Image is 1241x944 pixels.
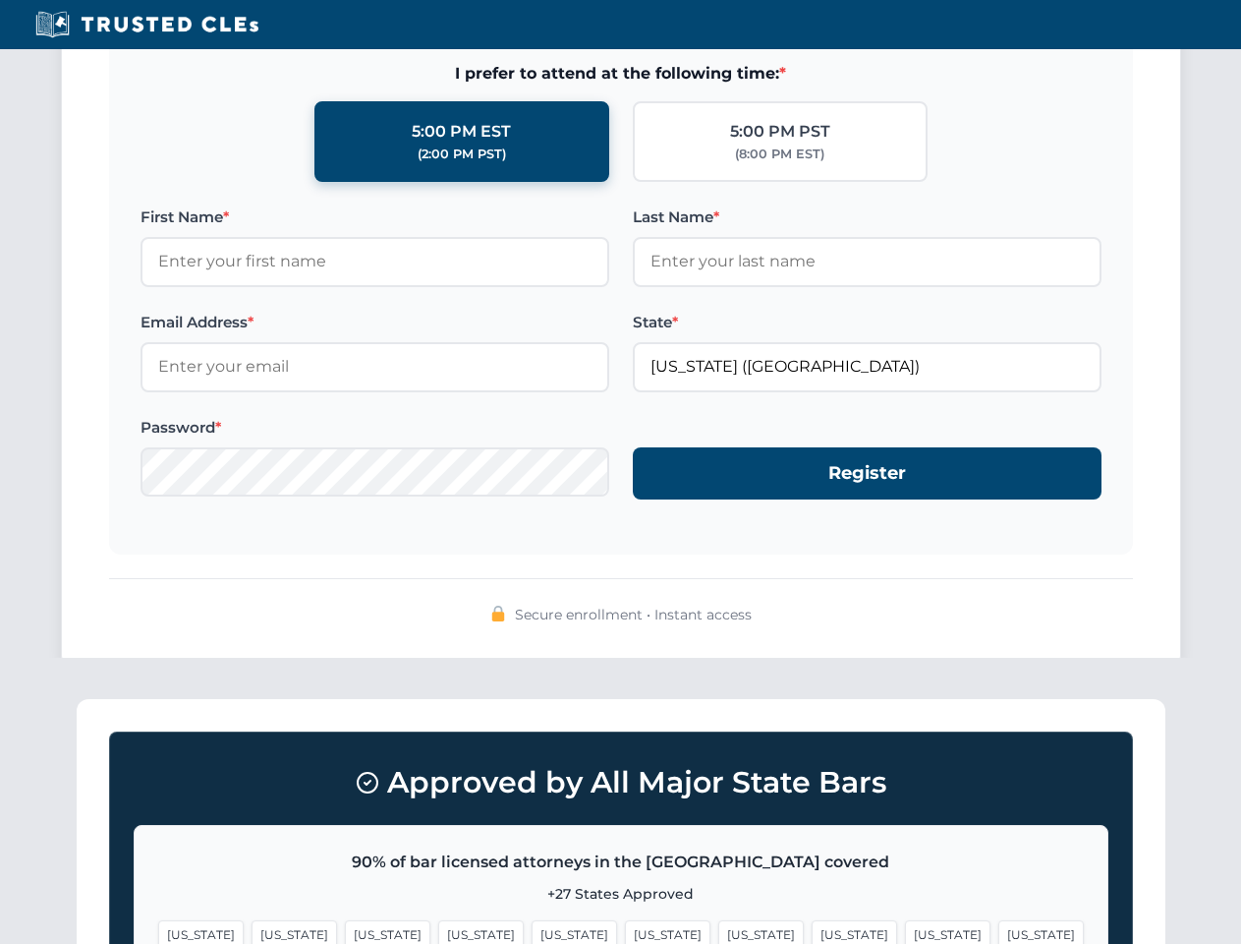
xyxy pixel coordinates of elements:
[633,311,1101,334] label: State
[141,237,609,286] input: Enter your first name
[158,850,1084,875] p: 90% of bar licensed attorneys in the [GEOGRAPHIC_DATA] covered
[141,342,609,391] input: Enter your email
[730,119,830,145] div: 5:00 PM PST
[158,883,1084,905] p: +27 States Approved
[418,145,506,164] div: (2:00 PM PST)
[141,416,609,440] label: Password
[141,311,609,334] label: Email Address
[633,206,1101,229] label: Last Name
[134,756,1108,809] h3: Approved by All Major State Bars
[141,61,1101,87] span: I prefer to attend at the following time:
[735,145,824,164] div: (8:00 PM EST)
[633,447,1101,500] button: Register
[633,342,1101,391] input: Florida (FL)
[412,119,511,145] div: 5:00 PM EST
[515,604,752,625] span: Secure enrollment • Instant access
[490,606,506,621] img: 🔒
[633,237,1101,286] input: Enter your last name
[141,206,609,229] label: First Name
[29,10,264,39] img: Trusted CLEs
